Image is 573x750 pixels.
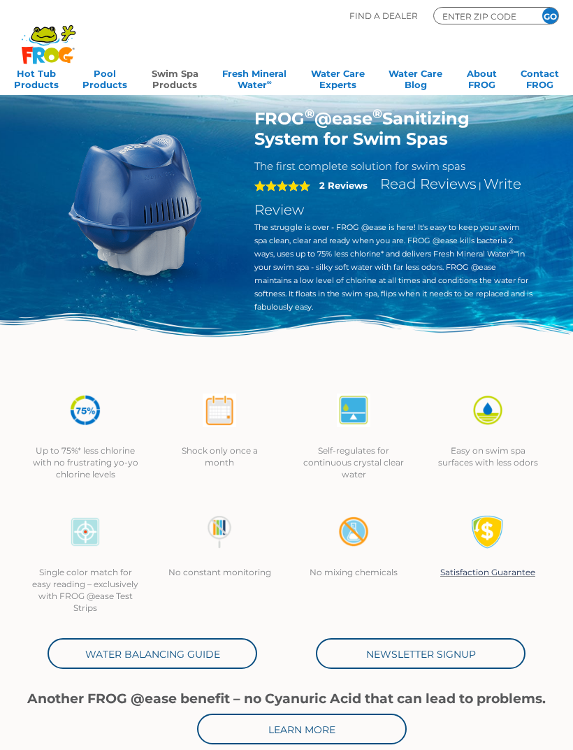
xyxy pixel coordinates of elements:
a: Read Reviews [380,175,477,192]
img: atease-icon-self-regulates [337,394,370,427]
span: 5 [254,180,310,192]
img: no-constant-monitoring1 [203,515,236,549]
a: Fresh MineralWater∞ [222,64,286,92]
a: Water CareBlog [389,64,442,92]
sup: ® [372,106,382,122]
h1: FROG @ease Sanitizing System for Swim Spas [254,108,535,149]
h2: The first complete solution for swim spas [254,159,535,173]
img: icon-atease-easy-on [471,394,505,427]
span: | [479,180,481,191]
p: Find A Dealer [349,7,418,24]
input: GO [542,8,558,24]
a: PoolProducts [82,64,127,92]
img: no-mixing1 [337,515,370,549]
p: Up to 75%* less chlorine with no frustrating yo-yo chlorine levels [32,445,138,480]
p: Self-regulates for continuous crystal clear water [300,445,407,480]
img: icon-atease-color-match [68,515,102,549]
img: icon-atease-75percent-less [68,394,102,427]
a: ContactFROG [521,64,559,92]
a: Newsletter Signup [316,638,525,669]
sup: ∞ [267,78,272,86]
p: No mixing chemicals [300,566,407,578]
p: Easy on swim spa surfaces with less odors [435,445,541,468]
img: atease-icon-shock-once [203,394,236,427]
p: Shock only once a month [166,445,273,468]
img: ss-@ease-hero.png [39,108,233,303]
a: Swim SpaProducts [152,64,198,92]
strong: 2 Reviews [319,180,368,191]
h1: Another FROG @ease benefit – no Cyanuric Acid that can lead to problems. [18,691,555,707]
a: Satisfaction Guarantee [440,567,535,577]
p: The struggle is over - FROG @ease is here! It's easy to keep your swim spa clean, clear and ready... [254,221,535,314]
a: Hot TubProducts [14,64,59,92]
p: No constant monitoring [166,566,273,578]
sup: ® [305,106,314,122]
a: Water Balancing Guide [48,638,257,669]
a: Learn More [197,714,407,744]
a: AboutFROG [467,64,497,92]
p: Single color match for easy reading – exclusively with FROG @ease Test Strips [32,566,138,614]
img: Satisfaction Guarantee Icon [471,515,505,549]
img: Frog Products Logo [14,7,83,64]
sup: ®∞ [509,248,518,255]
a: Water CareExperts [311,64,365,92]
